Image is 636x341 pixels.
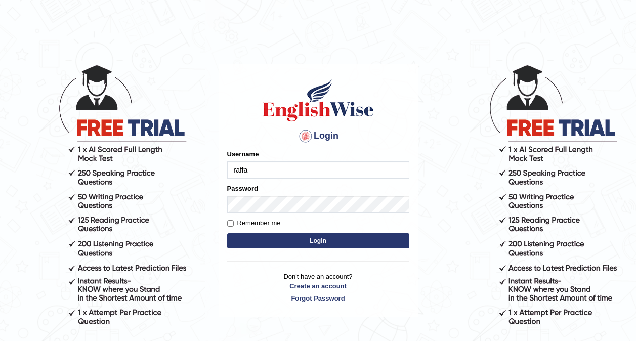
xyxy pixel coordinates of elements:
input: Remember me [227,220,234,227]
label: Username [227,149,259,159]
h4: Login [227,128,409,144]
a: Create an account [227,281,409,291]
a: Forgot Password [227,293,409,303]
img: Logo of English Wise sign in for intelligent practice with AI [261,77,376,123]
label: Remember me [227,218,281,228]
label: Password [227,184,258,193]
p: Don't have an account? [227,272,409,303]
button: Login [227,233,409,248]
